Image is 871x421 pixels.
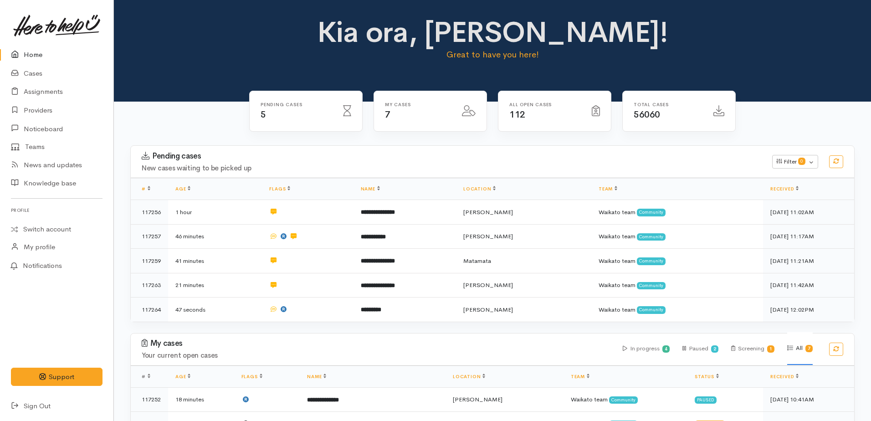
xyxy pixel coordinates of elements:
[463,281,513,289] span: [PERSON_NAME]
[770,374,799,380] a: Received
[131,273,168,298] td: 117263
[637,257,666,265] span: Community
[591,298,763,322] td: Waikato team
[763,387,854,412] td: [DATE] 10:41AM
[168,224,262,249] td: 46 minutes
[142,339,612,348] h3: My cases
[261,109,266,120] span: 5
[241,374,262,380] a: Flags
[131,387,168,412] td: 117252
[637,209,666,216] span: Community
[175,374,190,380] a: Age
[665,346,667,352] b: 4
[463,186,496,192] a: Location
[314,16,671,48] h1: Kia ora, [PERSON_NAME]!
[509,102,581,107] h6: All Open cases
[509,109,525,120] span: 112
[682,333,718,365] div: Paused
[591,224,763,249] td: Waikato team
[131,200,168,225] td: 117256
[168,249,262,273] td: 41 minutes
[763,298,854,322] td: [DATE] 12:02PM
[11,368,102,386] button: Support
[307,374,326,380] a: Name
[463,232,513,240] span: [PERSON_NAME]
[591,200,763,225] td: Waikato team
[453,374,485,380] a: Location
[361,186,380,192] a: Name
[131,224,168,249] td: 117257
[142,152,761,161] h3: Pending cases
[385,109,390,120] span: 7
[168,387,234,412] td: 18 minutes
[463,208,513,216] span: [PERSON_NAME]
[634,102,702,107] h6: Total cases
[142,164,761,172] h4: New cases waiting to be picked up
[808,345,810,351] b: 7
[131,249,168,273] td: 117259
[142,374,150,380] span: #
[142,352,612,359] h4: Your current open cases
[763,224,854,249] td: [DATE] 11:17AM
[168,273,262,298] td: 21 minutes
[261,102,332,107] h6: Pending cases
[763,273,854,298] td: [DATE] 11:42AM
[634,109,660,120] span: 56060
[571,374,589,380] a: Team
[269,186,290,192] a: Flags
[463,306,513,313] span: [PERSON_NAME]
[463,257,491,265] span: Matamata
[591,249,763,273] td: Waikato team
[385,102,451,107] h6: My cases
[637,233,666,241] span: Community
[769,346,772,352] b: 1
[599,186,617,192] a: Team
[798,158,805,165] span: 0
[168,200,262,225] td: 1 hour
[770,186,799,192] a: Received
[453,395,502,403] span: [PERSON_NAME]
[168,298,262,322] td: 47 seconds
[175,186,190,192] a: Age
[609,396,638,404] span: Community
[713,346,716,352] b: 2
[763,249,854,273] td: [DATE] 11:21AM
[142,186,150,192] a: #
[695,374,719,380] a: Status
[131,298,168,322] td: 117264
[772,155,818,169] button: Filter0
[11,204,102,216] h6: Profile
[763,200,854,225] td: [DATE] 11:02AM
[591,273,763,298] td: Waikato team
[314,48,671,61] p: Great to have you here!
[787,332,813,365] div: All
[637,282,666,289] span: Community
[637,306,666,313] span: Community
[623,333,670,365] div: In progress
[731,333,775,365] div: Screening
[564,387,687,412] td: Waikato team
[695,396,717,404] div: Paused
